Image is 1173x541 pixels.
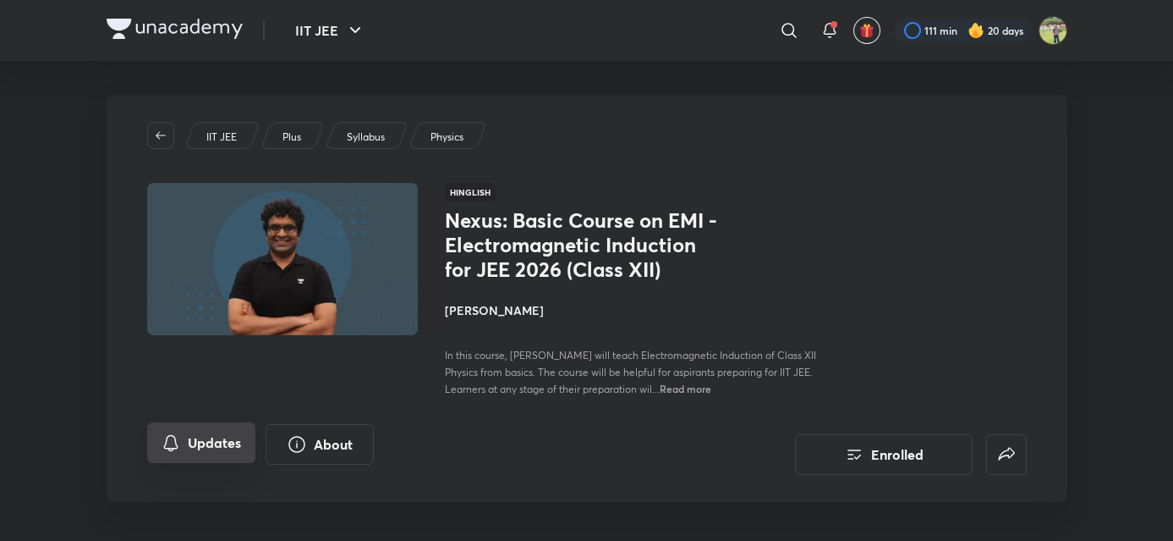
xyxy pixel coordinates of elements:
[795,434,973,475] button: Enrolled
[430,130,463,145] p: Physics
[1039,16,1067,45] img: KRISH JINDAL
[203,130,239,145] a: IIT JEE
[445,208,721,281] h1: Nexus: Basic Course on EMI - Electromagnetic Induction for JEE 2026 (Class XII)
[107,19,243,43] a: Company Logo
[285,14,375,47] button: IIT JEE
[206,130,237,145] p: IIT JEE
[266,424,374,465] button: About
[986,434,1027,475] button: false
[343,130,387,145] a: Syllabus
[279,130,304,145] a: Plus
[107,19,243,39] img: Company Logo
[347,130,385,145] p: Syllabus
[144,181,419,337] img: Thumbnail
[445,183,496,201] span: Hinglish
[853,17,880,44] button: avatar
[147,422,255,463] button: Updates
[282,130,301,145] p: Plus
[660,382,711,395] span: Read more
[427,130,466,145] a: Physics
[445,301,824,319] h4: [PERSON_NAME]
[445,349,816,395] span: In this course, [PERSON_NAME] will teach Electromagnetic Induction of Class XII Physics from basi...
[967,22,984,39] img: streak
[859,23,874,38] img: avatar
